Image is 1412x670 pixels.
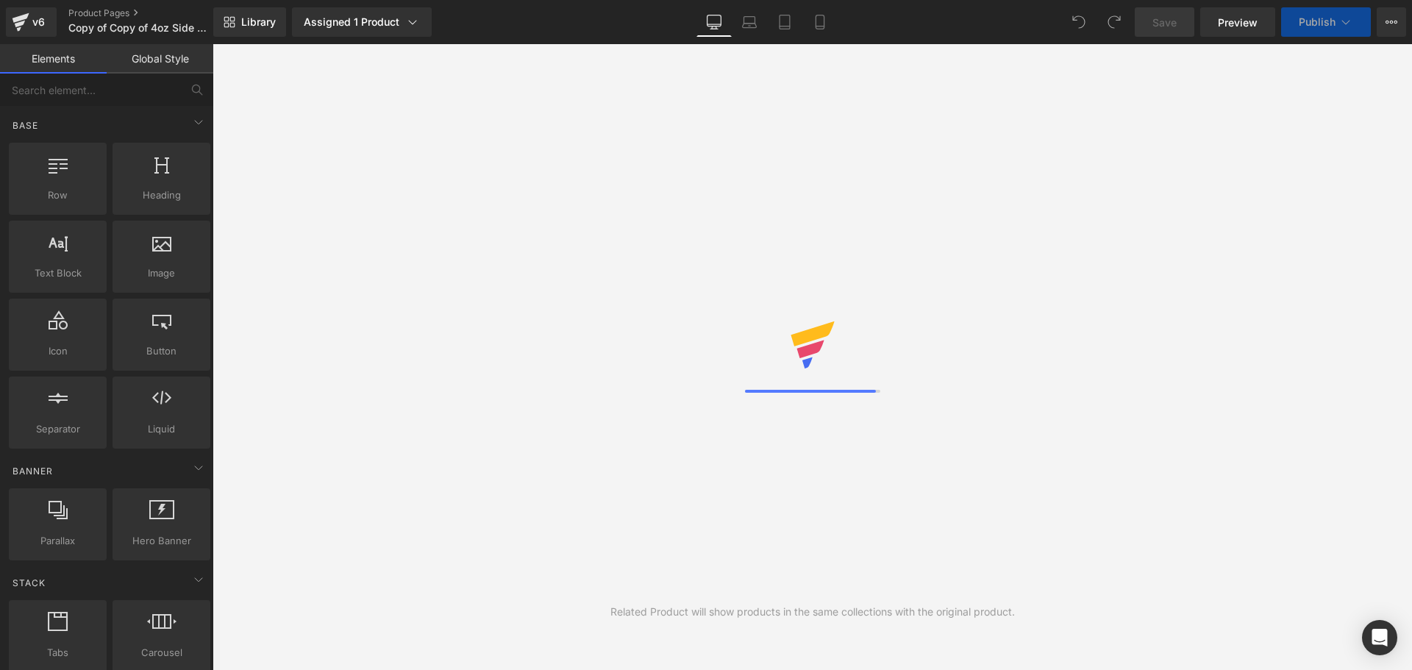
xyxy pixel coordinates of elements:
span: Carousel [117,645,206,660]
a: Preview [1200,7,1275,37]
span: Text Block [13,265,102,281]
span: Button [117,343,206,359]
div: Assigned 1 Product [304,15,420,29]
a: v6 [6,7,57,37]
span: Tabs [13,645,102,660]
span: Heading [117,188,206,203]
button: More [1377,7,1406,37]
a: Product Pages [68,7,238,19]
span: Publish [1299,16,1336,28]
span: Preview [1218,15,1258,30]
button: Undo [1064,7,1094,37]
button: Publish [1281,7,1371,37]
a: Tablet [767,7,802,37]
span: Stack [11,576,47,590]
span: Save [1152,15,1177,30]
span: Library [241,15,276,29]
div: Related Product will show products in the same collections with the original product. [610,604,1015,620]
div: Open Intercom Messenger [1362,620,1397,655]
a: New Library [213,7,286,37]
span: Liquid [117,421,206,437]
div: v6 [29,13,48,32]
span: Parallax [13,533,102,549]
button: Redo [1099,7,1129,37]
span: Hero Banner [117,533,206,549]
span: Separator [13,421,102,437]
a: Desktop [696,7,732,37]
span: Banner [11,464,54,478]
span: Image [117,265,206,281]
span: Row [13,188,102,203]
span: Icon [13,343,102,359]
a: Global Style [107,44,213,74]
a: Mobile [802,7,838,37]
span: Copy of Copy of 4oz Side Label LP - LIVE - biters test [68,22,210,34]
span: Base [11,118,40,132]
a: Laptop [732,7,767,37]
